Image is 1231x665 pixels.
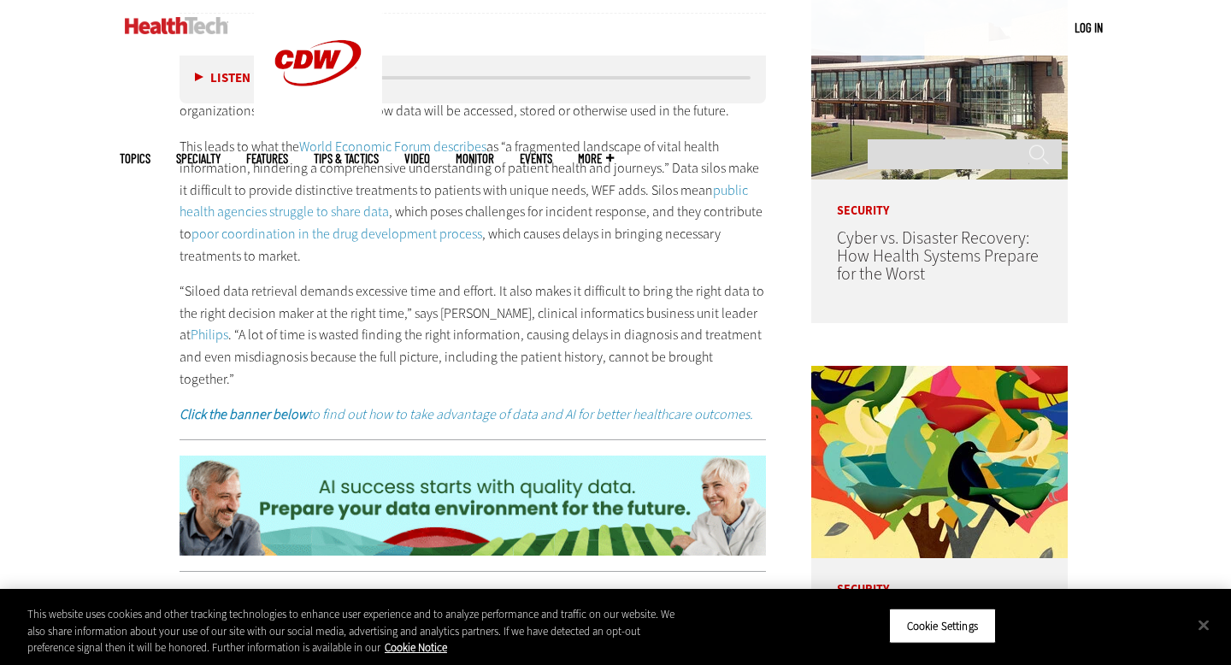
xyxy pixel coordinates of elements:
span: Specialty [176,152,221,165]
p: “Siloed data retrieval demands excessive time and effort. It also makes it difficult to bring the... [180,280,766,390]
img: ht-dataandai-q125-animated-desktop [180,456,766,556]
strong: Click the banner below [180,405,308,423]
a: poor coordination in the drug development process [191,225,482,243]
a: More information about your privacy [385,640,447,655]
em: to find out how to take advantage of data and AI for better healthcare outcomes. [180,405,753,423]
img: abstract illustration of a tree [811,366,1068,558]
a: Cyber vs. Disaster Recovery: How Health Systems Prepare for the Worst [837,227,1039,285]
a: Video [404,152,430,165]
a: Events [520,152,552,165]
a: Click the banner belowto find out how to take advantage of data and AI for better healthcare outc... [180,405,753,423]
div: This website uses cookies and other tracking technologies to enhance user experience and to analy... [27,606,677,656]
p: Security [811,179,1068,217]
a: MonITor [456,152,494,165]
span: Topics [120,152,150,165]
div: User menu [1075,19,1103,37]
button: Close [1185,606,1222,644]
img: Home [125,17,228,34]
button: Cookie Settings [889,608,996,644]
a: Tips & Tactics [314,152,379,165]
span: More [578,152,614,165]
a: Log in [1075,20,1103,35]
a: CDW [254,113,382,131]
p: Security [811,558,1068,596]
a: Philips [191,326,228,344]
p: This leads to what the as “a fragmented landscape of vital health information, hindering a compre... [180,136,766,268]
a: Features [246,152,288,165]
